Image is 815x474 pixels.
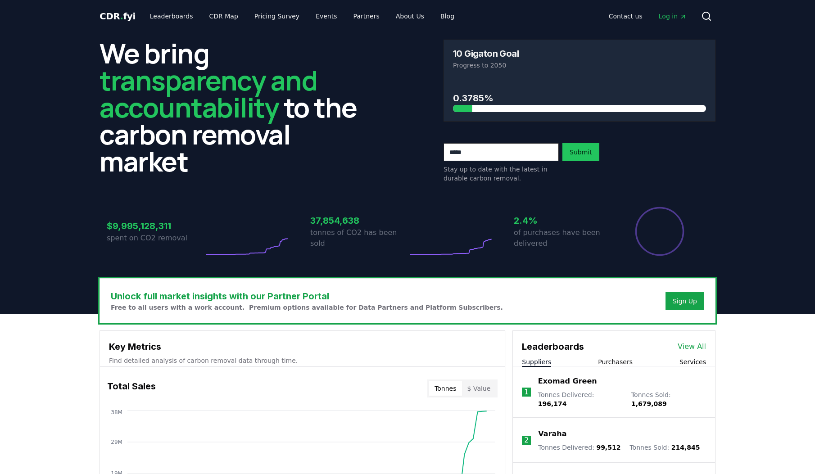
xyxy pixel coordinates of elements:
[453,49,519,58] h3: 10 Gigaton Goal
[143,8,462,24] nav: Main
[514,214,611,227] h3: 2.4%
[444,165,559,183] p: Stay up to date with the latest in durable carbon removal.
[111,409,122,415] tspan: 38M
[538,376,597,387] a: Exomad Green
[562,143,599,161] button: Submit
[679,357,706,366] button: Services
[602,8,650,24] a: Contact us
[100,62,317,126] span: transparency and accountability
[107,379,156,397] h3: Total Sales
[629,443,700,452] p: Tonnes Sold :
[120,11,123,22] span: .
[538,400,567,407] span: 196,174
[673,297,697,306] a: Sign Up
[524,387,529,397] p: 1
[433,8,462,24] a: Blog
[247,8,307,24] a: Pricing Survey
[602,8,694,24] nav: Main
[598,357,633,366] button: Purchasers
[100,40,371,175] h2: We bring to the carbon removal market
[634,206,685,257] div: Percentage of sales delivered
[631,400,667,407] span: 1,679,089
[429,381,462,396] button: Tonnes
[389,8,431,24] a: About Us
[538,390,622,408] p: Tonnes Delivered :
[596,444,620,451] span: 99,512
[111,439,122,445] tspan: 29M
[671,444,700,451] span: 214,845
[631,390,706,408] p: Tonnes Sold :
[522,357,551,366] button: Suppliers
[109,340,496,353] h3: Key Metrics
[107,219,204,233] h3: $9,995,128,311
[100,10,136,23] a: CDR.fyi
[111,289,503,303] h3: Unlock full market insights with our Partner Portal
[310,214,407,227] h3: 37,854,638
[100,11,136,22] span: CDR fyi
[111,303,503,312] p: Free to all users with a work account. Premium options available for Data Partners and Platform S...
[107,233,204,244] p: spent on CO2 removal
[678,341,706,352] a: View All
[202,8,245,24] a: CDR Map
[109,356,496,365] p: Find detailed analysis of carbon removal data through time.
[143,8,200,24] a: Leaderboards
[524,435,529,446] p: 2
[346,8,387,24] a: Partners
[453,91,706,105] h3: 0.3785%
[514,227,611,249] p: of purchases have been delivered
[652,8,694,24] a: Log in
[462,381,496,396] button: $ Value
[538,443,620,452] p: Tonnes Delivered :
[522,340,584,353] h3: Leaderboards
[453,61,706,70] p: Progress to 2050
[310,227,407,249] p: tonnes of CO2 has been sold
[666,292,704,310] button: Sign Up
[538,429,566,439] a: Varaha
[659,12,687,21] span: Log in
[308,8,344,24] a: Events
